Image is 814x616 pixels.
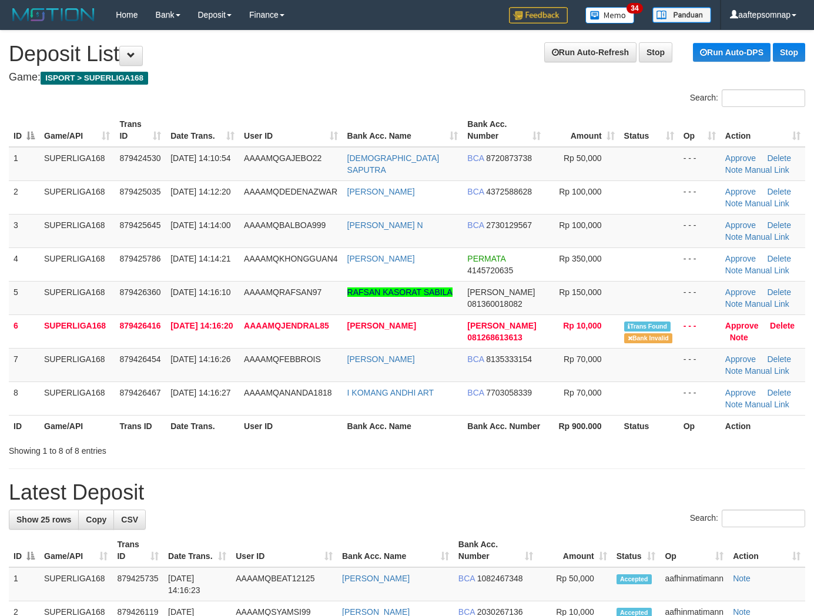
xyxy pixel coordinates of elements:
[163,567,231,601] td: [DATE] 14:16:23
[9,481,805,504] h1: Latest Deposit
[119,388,160,397] span: 879426467
[170,321,233,330] span: [DATE] 14:16:20
[9,534,39,567] th: ID: activate to sort column descending
[545,113,619,147] th: Amount: activate to sort column ascending
[679,214,721,247] td: - - -
[9,440,330,457] div: Showing 1 to 8 of 8 entries
[725,321,759,330] a: Approve
[347,254,415,263] a: [PERSON_NAME]
[559,287,601,297] span: Rp 150,000
[486,354,532,364] span: Copy 8135333154 to clipboard
[244,153,321,163] span: AAAAMQGAJEBO22
[722,510,805,527] input: Search:
[337,534,454,567] th: Bank Acc. Name: activate to sort column ascending
[725,254,756,263] a: Approve
[745,299,789,309] a: Manual Link
[627,3,642,14] span: 34
[347,388,434,397] a: I KOMANG ANDHI ART
[509,7,568,24] img: Feedback.jpg
[693,43,771,62] a: Run Auto-DPS
[486,153,532,163] span: Copy 8720873738 to clipboard
[730,333,748,342] a: Note
[39,415,115,437] th: Game/API
[725,153,756,163] a: Approve
[39,281,115,314] td: SUPERLIGA168
[170,187,230,196] span: [DATE] 14:12:20
[467,254,505,263] span: PERMATA
[467,220,484,230] span: BCA
[170,388,230,397] span: [DATE] 14:16:27
[463,113,545,147] th: Bank Acc. Number: activate to sort column ascending
[624,333,672,343] span: Bank is not match
[467,321,536,330] span: [PERSON_NAME]
[9,281,39,314] td: 5
[347,220,423,230] a: [PERSON_NAME] N
[612,534,661,567] th: Status: activate to sort column ascending
[347,187,415,196] a: [PERSON_NAME]
[39,147,115,181] td: SUPERLIGA168
[347,153,440,175] a: [DEMOGRAPHIC_DATA] SAPUTRA
[39,113,115,147] th: Game/API: activate to sort column ascending
[244,287,321,297] span: AAAAMQRAFSAN97
[679,348,721,381] td: - - -
[725,165,743,175] a: Note
[564,388,602,397] span: Rp 70,000
[244,354,321,364] span: AAAAMQFEBBROIS
[728,534,805,567] th: Action: activate to sort column ascending
[721,113,805,147] th: Action: activate to sort column ascending
[163,534,231,567] th: Date Trans.: activate to sort column ascending
[767,220,790,230] a: Delete
[244,220,326,230] span: AAAAMQBALBOA999
[244,388,331,397] span: AAAAMQANANDA1818
[652,7,711,23] img: panduan.png
[725,388,756,397] a: Approve
[119,254,160,263] span: 879425786
[639,42,672,62] a: Stop
[170,220,230,230] span: [DATE] 14:14:00
[9,314,39,348] td: 6
[486,388,532,397] span: Copy 7703058339 to clipboard
[486,220,532,230] span: Copy 2730129567 to clipboard
[115,113,166,147] th: Trans ID: activate to sort column ascending
[231,567,337,601] td: AAAAMQBEAT12125
[16,515,71,524] span: Show 25 rows
[624,322,671,332] span: Similar transaction found
[9,415,39,437] th: ID
[9,72,805,83] h4: Game:
[170,153,230,163] span: [DATE] 14:10:54
[745,232,789,242] a: Manual Link
[231,534,337,567] th: User ID: activate to sort column ascending
[467,287,535,297] span: [PERSON_NAME]
[679,247,721,281] td: - - -
[170,254,230,263] span: [DATE] 14:14:21
[86,515,106,524] span: Copy
[585,7,635,24] img: Button%20Memo.svg
[767,254,790,263] a: Delete
[119,187,160,196] span: 879425035
[9,6,98,24] img: MOTION_logo.png
[477,574,523,583] span: Copy 1082467348 to clipboard
[619,113,679,147] th: Status: activate to sort column ascending
[544,42,637,62] a: Run Auto-Refresh
[454,534,538,567] th: Bank Acc. Number: activate to sort column ascending
[725,266,743,275] a: Note
[563,321,601,330] span: Rp 10,000
[112,567,163,601] td: 879425735
[9,147,39,181] td: 1
[166,415,239,437] th: Date Trans.
[559,254,601,263] span: Rp 350,000
[745,400,789,409] a: Manual Link
[725,299,743,309] a: Note
[486,187,532,196] span: Copy 4372588628 to clipboard
[725,187,756,196] a: Approve
[545,415,619,437] th: Rp 900.000
[9,247,39,281] td: 4
[467,153,484,163] span: BCA
[166,113,239,147] th: Date Trans.: activate to sort column ascending
[679,381,721,415] td: - - -
[119,287,160,297] span: 879426360
[347,354,415,364] a: [PERSON_NAME]
[41,72,148,85] span: ISPORT > SUPERLIGA168
[725,287,756,297] a: Approve
[679,281,721,314] td: - - -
